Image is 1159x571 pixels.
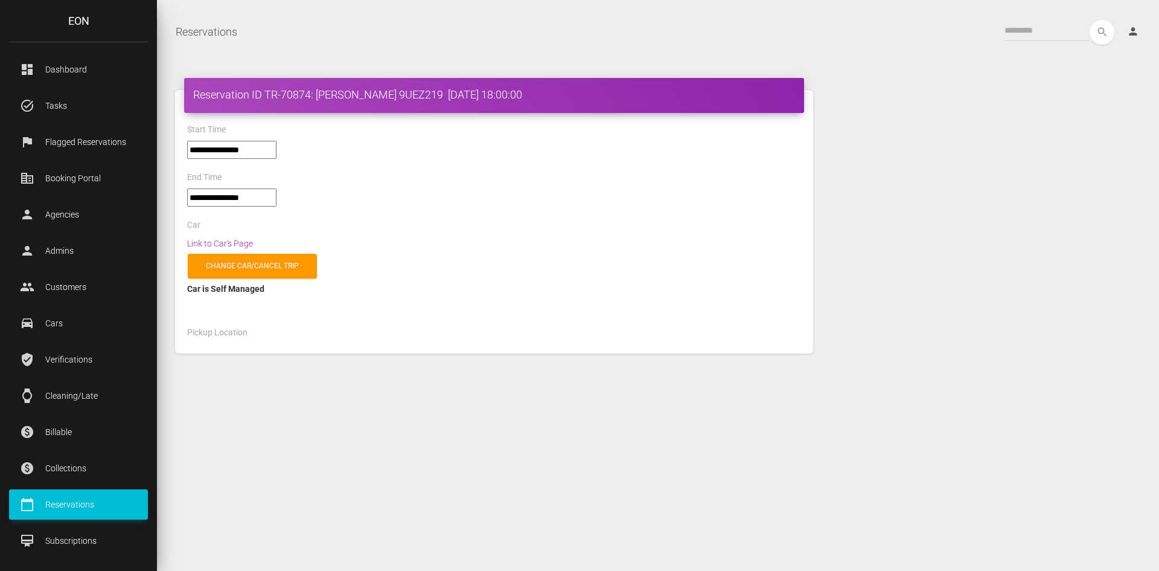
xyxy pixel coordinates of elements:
[187,172,222,184] label: End Time
[1090,20,1114,45] button: search
[18,60,139,79] p: Dashboard
[9,91,148,121] a: task_alt Tasks
[187,239,253,248] a: Link to Car's Page
[9,453,148,483] a: paid Collections
[193,87,795,102] h4: Reservation ID TR-70874: [PERSON_NAME] 9UEZ219 [DATE] 18:00:00
[9,308,148,338] a: drive_eta Cars
[9,236,148,266] a: person Admins
[18,495,139,514] p: Reservations
[18,314,139,332] p: Cars
[18,532,139,550] p: Subscriptions
[9,272,148,302] a: people Customers
[18,350,139,369] p: Verifications
[18,242,139,260] p: Admins
[188,254,317,279] a: Change car/cancel trip
[9,417,148,447] a: paid Billable
[18,459,139,477] p: Collections
[18,205,139,224] p: Agencies
[1118,20,1150,44] a: person
[9,489,148,520] a: calendar_today Reservations
[18,133,139,151] p: Flagged Reservations
[9,526,148,556] a: card_membership Subscriptions
[187,124,226,136] label: Start Time
[187,219,200,231] label: Car
[18,423,139,441] p: Billable
[9,199,148,230] a: person Agencies
[1127,25,1139,37] i: person
[18,169,139,187] p: Booking Portal
[187,327,247,339] label: Pickup Location
[18,387,139,405] p: Cleaning/Late
[18,278,139,296] p: Customers
[9,344,148,375] a: verified_user Verifications
[18,97,139,115] p: Tasks
[176,17,237,47] a: Reservations
[187,282,801,296] div: Car is Self Managed
[9,127,148,157] a: flag Flagged Reservations
[9,381,148,411] a: watch Cleaning/Late
[9,54,148,85] a: dashboard Dashboard
[9,163,148,193] a: corporate_fare Booking Portal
